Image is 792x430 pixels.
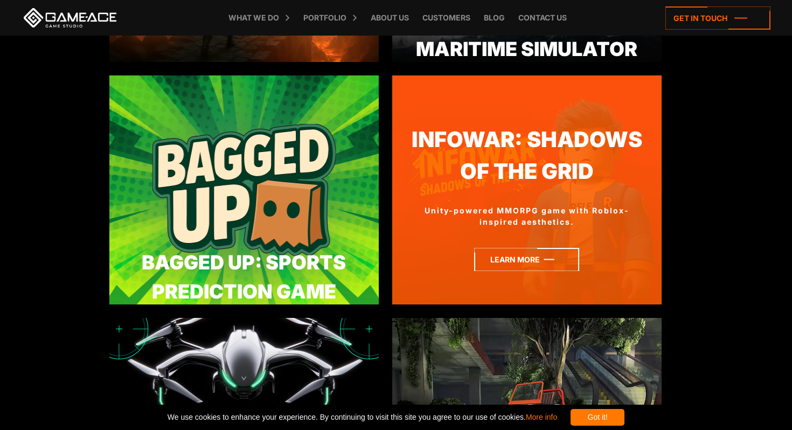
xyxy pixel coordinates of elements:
a: More info [526,413,557,421]
div: Bagged Up: Sports Prediction Game [109,248,379,306]
img: Bagged up preview img [109,75,379,304]
a: Learn more [474,248,579,271]
span: We use cookies to enhance your experience. By continuing to visit this site you agree to our use ... [168,409,557,426]
a: Infowar: Shadowsof the Grid [392,124,662,188]
div: Unity-powered MMORPG game with Roblox-inspired aesthetics. [392,205,662,227]
a: Get in touch [665,6,770,30]
div: Got it! [571,409,624,426]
